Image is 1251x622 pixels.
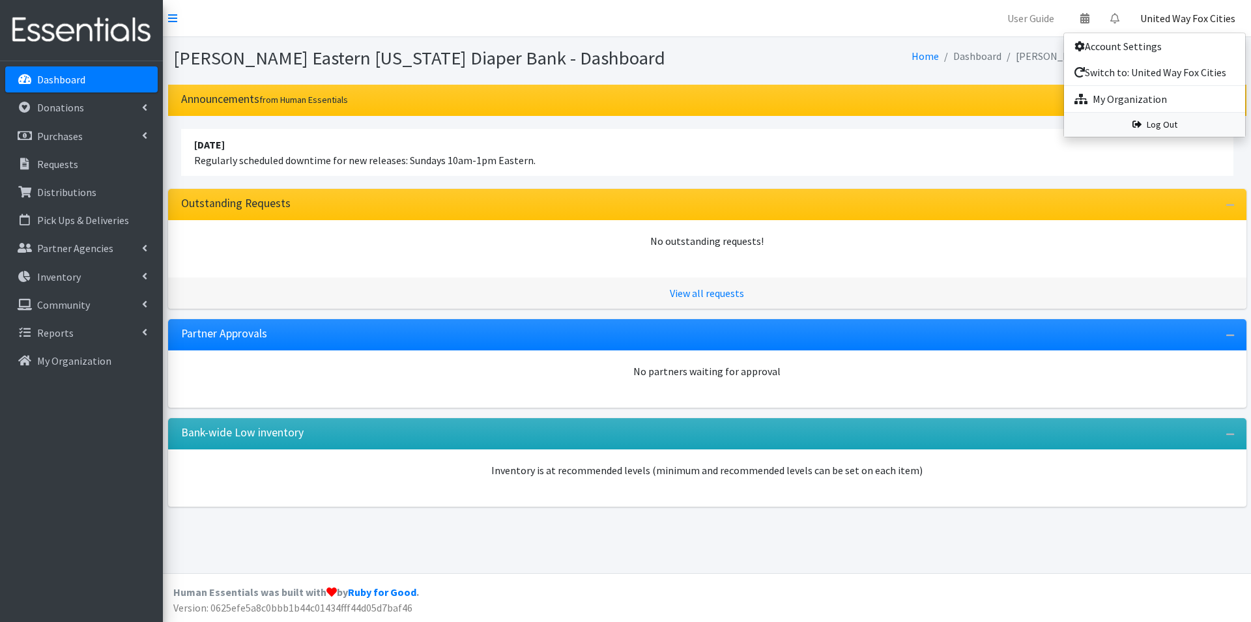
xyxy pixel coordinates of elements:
div: No partners waiting for approval [181,363,1233,379]
p: Dashboard [37,73,85,86]
h3: Bank-wide Low inventory [181,426,304,440]
a: Requests [5,151,158,177]
li: [PERSON_NAME] Eastern [US_STATE] Diaper Bank [1001,47,1241,66]
h1: [PERSON_NAME] Eastern [US_STATE] Diaper Bank - Dashboard [173,47,702,70]
img: HumanEssentials [5,8,158,52]
a: Inventory [5,264,158,290]
div: No outstanding requests! [181,233,1233,249]
h3: Announcements [181,92,348,106]
a: Community [5,292,158,318]
h3: Partner Approvals [181,327,267,341]
a: Account Settings [1064,33,1245,59]
a: User Guide [997,5,1065,31]
p: Donations [37,101,84,114]
span: Version: 0625efe5a8c0bbb1b44c01434fff44d05d7baf46 [173,601,412,614]
p: Community [37,298,90,311]
p: My Organization [37,354,111,367]
p: Inventory is at recommended levels (minimum and recommended levels can be set on each item) [181,462,1233,478]
a: Partner Agencies [5,235,158,261]
a: Home [912,49,939,63]
a: Ruby for Good [348,586,416,599]
p: Inventory [37,270,81,283]
h3: Outstanding Requests [181,197,291,210]
a: Log Out [1064,113,1245,137]
a: View all requests [670,287,744,300]
p: Partner Agencies [37,242,113,255]
a: Switch to: United Way Fox Cities [1064,59,1245,85]
a: Reports [5,320,158,346]
strong: [DATE] [194,138,225,151]
strong: Human Essentials was built with by . [173,586,419,599]
a: Donations [5,94,158,120]
a: Purchases [5,123,158,149]
p: Purchases [37,130,83,143]
a: My Organization [1064,86,1245,112]
small: from Human Essentials [259,94,348,106]
a: Distributions [5,179,158,205]
p: Reports [37,326,74,339]
a: United Way Fox Cities [1130,5,1246,31]
p: Pick Ups & Deliveries [37,214,129,227]
li: Dashboard [939,47,1001,66]
p: Distributions [37,186,96,199]
a: Dashboard [5,66,158,92]
a: Pick Ups & Deliveries [5,207,158,233]
li: Regularly scheduled downtime for new releases: Sundays 10am-1pm Eastern. [181,129,1233,176]
p: Requests [37,158,78,171]
a: My Organization [5,348,158,374]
